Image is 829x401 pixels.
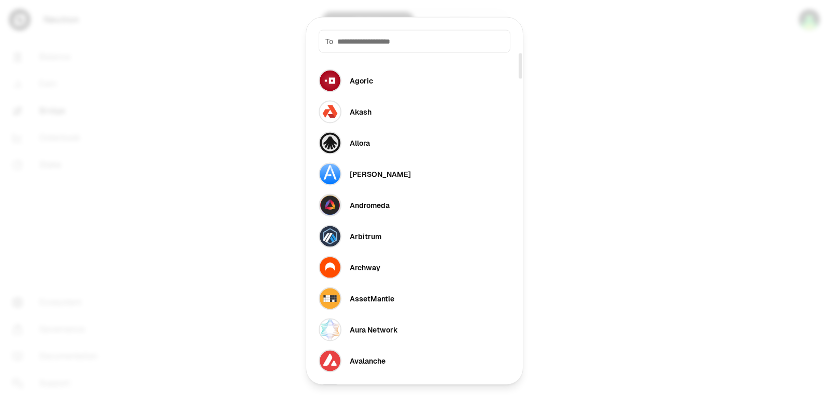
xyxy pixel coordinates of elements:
[350,75,373,86] div: Agoric
[319,349,341,372] img: Avalanche Logo
[350,137,370,148] div: Allora
[319,131,341,154] img: Allora Logo
[319,69,341,92] img: Agoric Logo
[350,106,371,117] div: Akash
[312,314,517,345] button: Aura Network LogoAura Network
[319,193,341,216] img: Andromeda Logo
[350,293,394,303] div: AssetMantle
[350,355,385,366] div: Avalanche
[350,200,390,210] div: Andromeda
[312,189,517,220] button: Andromeda LogoAndromeda
[312,283,517,314] button: AssetMantle LogoAssetMantle
[312,96,517,127] button: Akash LogoAkash
[350,324,398,335] div: Aura Network
[312,65,517,96] button: Agoric LogoAgoric
[319,287,341,310] img: AssetMantle Logo
[319,225,341,247] img: Arbitrum Logo
[312,252,517,283] button: Archway LogoArchway
[312,220,517,252] button: Arbitrum LogoArbitrum
[350,169,411,179] div: [PERSON_NAME]
[312,158,517,189] button: Althea Logo[PERSON_NAME]
[319,162,341,185] img: Althea Logo
[319,256,341,279] img: Archway Logo
[319,318,341,341] img: Aura Network Logo
[319,100,341,123] img: Akash Logo
[325,36,333,46] span: To
[312,345,517,376] button: Avalanche LogoAvalanche
[350,262,380,272] div: Archway
[350,231,381,241] div: Arbitrum
[312,127,517,158] button: Allora LogoAllora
